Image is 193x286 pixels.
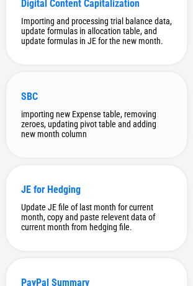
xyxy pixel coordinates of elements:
div: Update JE file of last month for current month, copy and paste relevent data of current month fro... [21,202,172,232]
div: Importing and processing trial balance data, update formulas in allocation table, and update form... [21,16,172,46]
div: importing new Expense table, removing zeroes, updating pivot table and adding new month column [21,109,172,139]
div: SBC [21,91,172,102]
div: JE for Hedging [21,184,172,195]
